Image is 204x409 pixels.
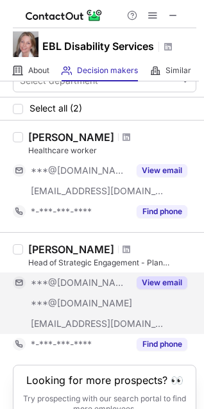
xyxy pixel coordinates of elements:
span: ***@[DOMAIN_NAME] [31,277,129,288]
button: Reveal Button [137,164,187,177]
span: Similar [166,65,191,76]
img: f4ea4dcaf36ec1f569aae9b5a03251d5 [13,31,38,57]
button: Reveal Button [137,205,187,218]
span: [EMAIL_ADDRESS][DOMAIN_NAME] [31,185,164,197]
div: [PERSON_NAME] [28,243,114,256]
button: Reveal Button [137,338,187,351]
span: ***@[DOMAIN_NAME] [31,165,129,176]
header: Looking for more prospects? 👀 [26,374,183,386]
button: Reveal Button [137,276,187,289]
span: Select all (2) [30,103,82,113]
img: ContactOut v5.3.10 [26,8,103,23]
span: [EMAIL_ADDRESS][DOMAIN_NAME] [31,318,164,330]
span: About [28,65,49,76]
h1: EBL Disability Services [42,38,154,54]
span: Decision makers [77,65,138,76]
span: ***@[DOMAIN_NAME] [31,297,132,309]
div: Healthcare worker [28,145,196,156]
div: [PERSON_NAME] [28,131,114,144]
div: Head of Strategic Engagement - Plan Management [28,257,196,269]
